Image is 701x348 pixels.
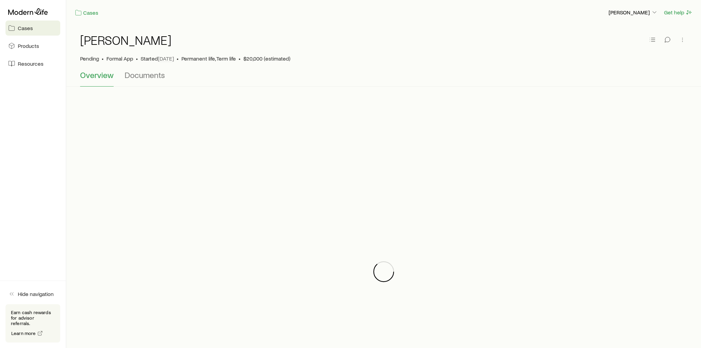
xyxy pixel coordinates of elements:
p: [PERSON_NAME] [609,9,658,16]
span: • [239,55,241,62]
button: Get help [664,9,693,16]
p: Started [141,55,174,62]
a: Cases [75,9,99,17]
a: Products [5,38,60,53]
button: Hide navigation [5,286,60,301]
span: Formal App [106,55,133,62]
span: [DATE] [158,55,174,62]
span: Documents [125,70,165,80]
span: Permanent life, Term life [181,55,236,62]
span: $20,000 (estimated) [243,55,290,62]
p: Earn cash rewards for advisor referrals. [11,310,55,326]
span: Overview [80,70,114,80]
span: Resources [18,60,43,67]
p: Pending [80,55,99,62]
span: Learn more [11,331,36,336]
a: Resources [5,56,60,71]
span: Cases [18,25,33,31]
span: • [136,55,138,62]
span: Hide navigation [18,291,54,297]
span: Products [18,42,39,49]
a: Cases [5,21,60,36]
span: • [102,55,104,62]
div: Case details tabs [80,70,687,87]
div: Earn cash rewards for advisor referrals.Learn more [5,304,60,343]
span: • [177,55,179,62]
h1: [PERSON_NAME] [80,33,171,47]
button: [PERSON_NAME] [608,9,658,17]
